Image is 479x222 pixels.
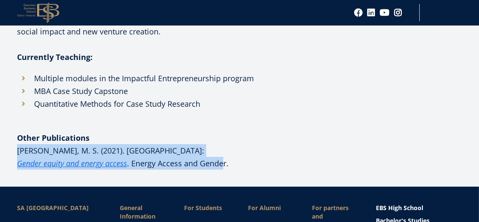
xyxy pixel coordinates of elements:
[354,9,363,17] a: Facebook
[17,157,127,170] a: Gender equity and energy access
[17,72,274,85] li: Multiple modules in the Impactful Entrepreneurship program
[17,52,92,62] strong: Currently Teaching:
[17,158,127,168] em: Gender equity and energy access
[380,9,390,17] a: Youtube
[17,204,103,212] div: SA [GEOGRAPHIC_DATA]
[376,204,462,212] a: EBS High School
[184,204,231,212] a: For Students
[17,144,274,170] p: [PERSON_NAME], M. S. (2021). [GEOGRAPHIC_DATA]: . Energy Access and Gender.
[248,204,295,212] span: For Alumni
[367,9,375,17] a: Linkedin
[394,9,402,17] a: Instagram
[17,97,274,110] li: Quantitative Methods for Case Study Research
[17,85,274,97] li: MBA Case Study Capstone
[17,133,89,143] strong: Other Publications
[120,204,167,221] span: General Information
